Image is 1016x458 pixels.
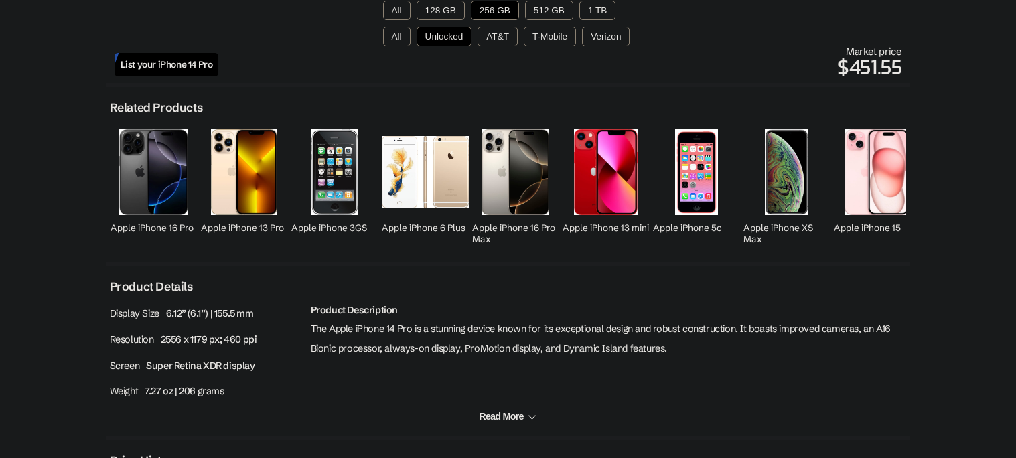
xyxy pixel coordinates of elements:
button: Unlocked [417,27,472,46]
button: All [383,27,411,46]
img: iPhone 13 Pro [211,129,278,214]
a: List your iPhone 14 Pro [115,53,219,76]
h2: Apple iPhone 5c [653,222,740,234]
h2: Apple iPhone 13 Pro [201,222,288,234]
button: Verizon [582,27,630,46]
button: 128 GB [417,1,465,20]
button: T-Mobile [524,27,576,46]
span: 6.12” (6.1”) | 155.5 mm [166,307,254,319]
img: iPhone XS Max [765,129,808,214]
span: 2556 x 1179 px; 460 ppi [161,333,257,346]
h2: Related Products [110,100,203,115]
img: iPhone 15 [845,129,910,214]
button: 512 GB [525,1,573,20]
span: List your iPhone 14 Pro [121,59,213,70]
span: Super Retina XDR display [146,360,255,372]
p: Weight [110,382,304,401]
img: iPhone 16 Pro Max [482,129,549,214]
img: iPhone 5s [675,129,718,214]
button: 256 GB [471,1,519,20]
button: Read More [479,411,536,423]
h2: Apple iPhone 3GS [291,222,378,234]
button: 1 TB [579,1,615,20]
img: iPhone 13 mini [574,129,638,214]
div: Market price [218,45,901,83]
img: iPhone 6 Plus [382,136,469,208]
a: iPhone XS Max Apple iPhone XS Max [743,122,830,248]
h2: Product Details [110,279,193,294]
h2: Apple iPhone 15 [834,222,921,234]
h2: Apple iPhone 6 Plus [382,222,469,234]
a: iPhone 6 Plus Apple iPhone 6 Plus [382,122,469,248]
span: 7.27 oz | 206 grams [145,385,224,397]
h2: Apple iPhone 16 Pro Max [472,222,559,245]
p: Screen [110,356,304,376]
p: The Apple iPhone 14 Pro is a stunning device known for its exceptional design and robust construc... [311,319,907,358]
h2: Apple iPhone 16 Pro [111,222,198,234]
button: All [383,1,411,20]
a: iPhone 5s Apple iPhone 5c [653,122,740,248]
a: iPhone 13 mini Apple iPhone 13 mini [563,122,650,248]
p: Display Size [110,304,304,323]
img: iPhone 3GS [311,129,358,214]
button: AT&T [478,27,518,46]
h2: Apple iPhone 13 mini [563,222,650,234]
a: iPhone 3GS Apple iPhone 3GS [291,122,378,248]
img: iPhone 16 Pro [119,129,188,214]
a: iPhone 16 Pro Max Apple iPhone 16 Pro Max [472,122,559,248]
a: iPhone 15 Apple iPhone 15 [834,122,921,248]
h2: Product Description [311,304,907,316]
h2: Apple iPhone XS Max [743,222,830,245]
p: $451.55 [218,51,901,83]
a: iPhone 16 Pro Apple iPhone 16 Pro [111,122,198,248]
p: Resolution [110,330,304,350]
a: iPhone 13 Pro Apple iPhone 13 Pro [201,122,288,248]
